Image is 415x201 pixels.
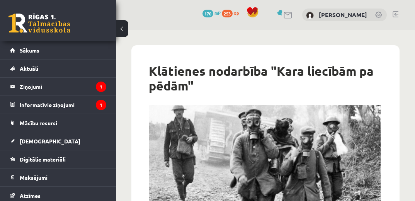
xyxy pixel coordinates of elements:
span: xp [234,10,239,16]
span: Mācību resursi [20,119,57,126]
img: Megija Bogdanova [306,12,314,19]
a: Rīgas 1. Tālmācības vidusskola [9,14,70,33]
span: Aktuāli [20,65,38,72]
a: Sākums [10,41,106,59]
span: 253 [222,10,233,17]
a: Informatīvie ziņojumi1 [10,96,106,114]
span: Digitālie materiāli [20,156,66,163]
a: [PERSON_NAME] [319,11,367,19]
a: Ziņojumi1 [10,78,106,95]
a: 253 xp [222,10,243,16]
span: Atzīmes [20,192,41,199]
a: Mācību resursi [10,114,106,132]
a: 170 mP [202,10,221,16]
a: Digitālie materiāli [10,150,106,168]
i: 1 [96,100,106,110]
span: mP [214,10,221,16]
legend: Ziņojumi [20,78,106,95]
legend: Maksājumi [20,169,106,186]
i: 1 [96,82,106,92]
span: 170 [202,10,213,17]
a: [DEMOGRAPHIC_DATA] [10,132,106,150]
legend: Informatīvie ziņojumi [20,96,106,114]
span: Sākums [20,47,39,54]
a: Aktuāli [10,60,106,77]
a: Maksājumi [10,169,106,186]
span: [DEMOGRAPHIC_DATA] [20,138,80,145]
h1: Klātienes nodarbība "Kara liecībām pa pēdām" [149,64,382,94]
